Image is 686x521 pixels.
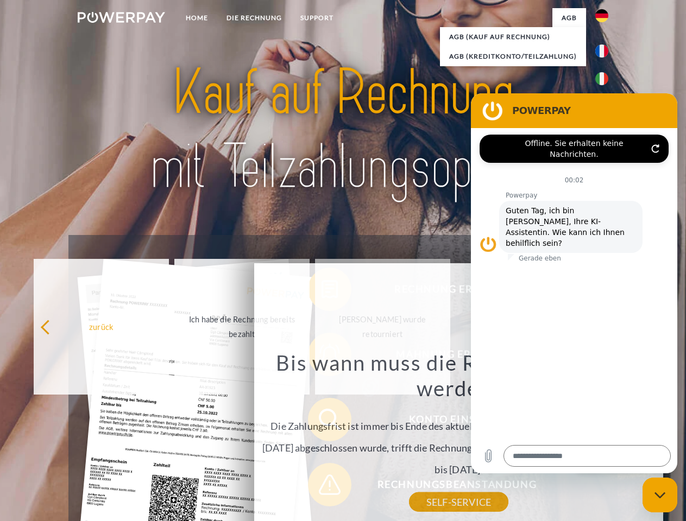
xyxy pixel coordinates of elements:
img: title-powerpay_de.svg [104,52,582,208]
img: fr [595,45,608,58]
img: de [595,9,608,22]
a: agb [552,8,586,28]
iframe: Messaging-Fenster [471,93,677,473]
a: AGB (Kauf auf Rechnung) [440,27,586,47]
iframe: Schaltfläche zum Öffnen des Messaging-Fensters; Konversation läuft [643,478,677,512]
a: Home [177,8,217,28]
a: DIE RECHNUNG [217,8,291,28]
a: AGB (Kreditkonto/Teilzahlung) [440,47,586,66]
a: SUPPORT [291,8,343,28]
div: Die Zahlungsfrist ist immer bis Ende des aktuellen Monats. Wenn die Bestellung z.B. am [DATE] abg... [261,350,657,502]
img: it [595,72,608,85]
div: zurück [40,319,162,334]
h3: Bis wann muss die Rechnung bezahlt werden? [261,350,657,402]
div: Ich habe die Rechnung bereits bezahlt [181,312,303,341]
a: SELF-SERVICE [409,492,508,512]
img: logo-powerpay-white.svg [78,12,165,23]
